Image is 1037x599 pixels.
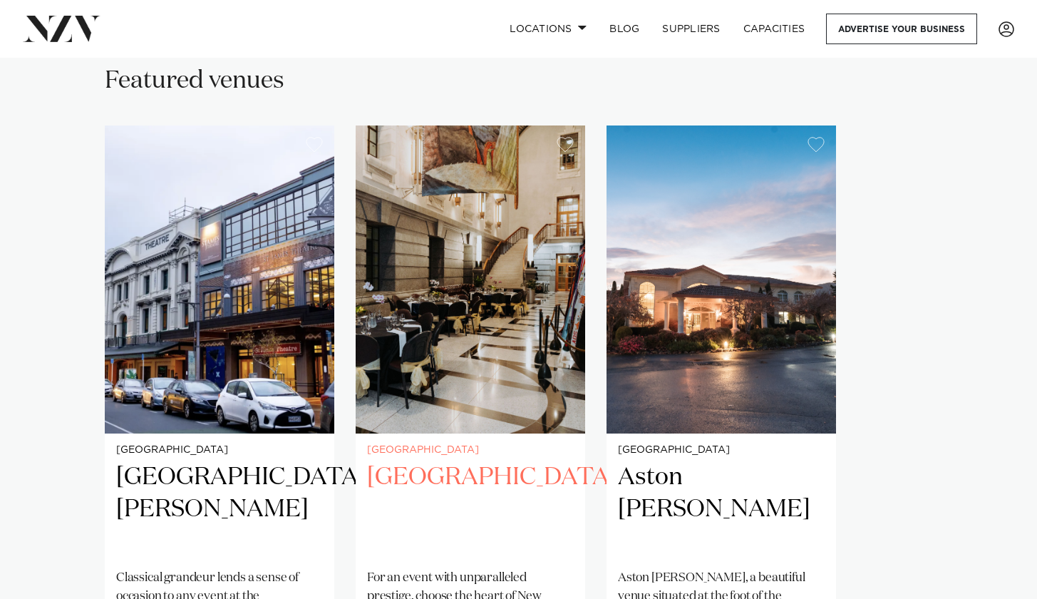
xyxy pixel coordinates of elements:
[498,14,598,44] a: Locations
[598,14,651,44] a: BLOG
[116,445,323,456] small: [GEOGRAPHIC_DATA]
[732,14,817,44] a: Capacities
[23,16,100,41] img: nzv-logo.png
[116,461,323,558] h2: [GEOGRAPHIC_DATA][PERSON_NAME]
[367,461,574,558] h2: [GEOGRAPHIC_DATA]
[826,14,977,44] a: Advertise your business
[105,65,284,97] h2: Featured venues
[618,461,825,558] h2: Aston [PERSON_NAME]
[618,445,825,456] small: [GEOGRAPHIC_DATA]
[367,445,574,456] small: [GEOGRAPHIC_DATA]
[651,14,731,44] a: SUPPLIERS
